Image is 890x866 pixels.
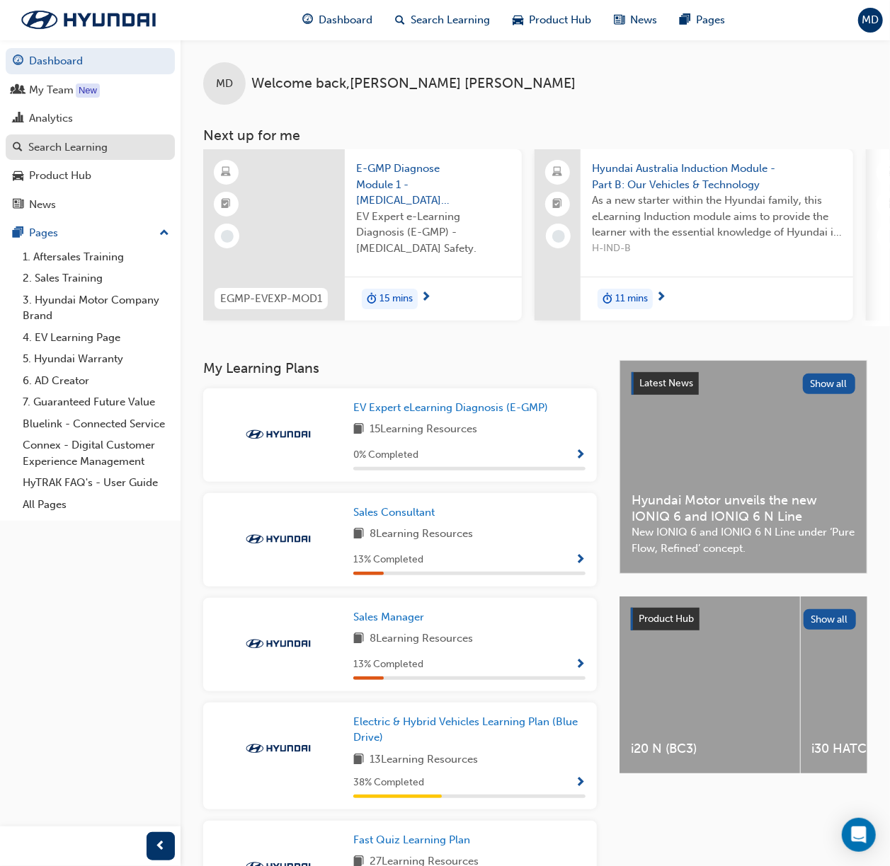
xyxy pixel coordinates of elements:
[76,83,100,98] div: Tooltip anchor
[384,6,502,35] a: search-iconSearch Learning
[620,596,800,773] a: i20 N (BC3)
[29,168,91,184] div: Product Hub
[615,291,648,307] span: 11 mins
[356,161,510,209] span: E-GMP Diagnose Module 1 - [MEDICAL_DATA] Safety
[17,391,175,413] a: 7. Guaranteed Future Value
[13,55,23,68] span: guage-icon
[513,11,524,29] span: car-icon
[575,449,586,462] span: Show Progress
[17,327,175,349] a: 4. EV Learning Page
[29,82,74,98] div: My Team
[680,11,691,29] span: pages-icon
[203,360,597,376] h3: My Learning Plans
[6,192,175,218] a: News
[353,609,430,625] a: Sales Manager
[251,76,576,92] span: Welcome back , [PERSON_NAME] [PERSON_NAME]
[804,609,857,630] button: Show all
[29,225,58,241] div: Pages
[353,506,435,519] span: Sales Consultant
[6,220,175,246] button: Pages
[553,163,563,182] span: laptop-icon
[353,630,364,648] span: book-icon
[535,149,853,321] a: Hyundai Australia Induction Module - Part B: Our Vehicles & TechnologyAs a new starter within the...
[502,6,603,35] a: car-iconProduct Hub
[319,12,373,28] span: Dashboard
[6,134,175,161] a: Search Learning
[575,551,586,569] button: Show Progress
[17,413,175,435] a: Bluelink - Connected Service
[159,224,169,243] span: up-icon
[356,209,510,257] span: EV Expert e-Learning Diagnosis (E-GMP) - [MEDICAL_DATA] Safety.
[575,777,586,790] span: Show Progress
[353,421,364,439] span: book-icon
[292,6,384,35] a: guage-iconDashboard
[862,12,879,28] span: MD
[575,554,586,567] span: Show Progress
[17,494,175,516] a: All Pages
[353,526,364,543] span: book-icon
[13,199,23,212] span: news-icon
[353,832,476,848] a: Fast Quiz Learning Plan
[370,630,473,648] span: 8 Learning Resources
[6,45,175,220] button: DashboardMy TeamAnalyticsSearch LearningProduct HubNews
[303,11,314,29] span: guage-icon
[353,552,423,568] span: 13 % Completed
[6,163,175,189] a: Product Hub
[552,230,565,243] span: learningRecordVerb_NONE-icon
[370,526,473,543] span: 8 Learning Resources
[639,377,693,389] span: Latest News
[353,751,364,769] span: book-icon
[592,161,842,192] span: Hyundai Australia Induction Module - Part B: Our Vehicles & Technology
[17,246,175,268] a: 1. Aftersales Training
[632,524,855,556] span: New IONIQ 6 and IONIQ 6 N Line under ‘Pure Flow, Refined’ concept.
[575,659,586,671] span: Show Progress
[353,657,423,673] span: 13 % Completed
[842,818,876,852] div: Open Intercom Messenger
[17,370,175,392] a: 6. AD Creator
[411,12,491,28] span: Search Learning
[28,139,108,156] div: Search Learning
[203,149,522,321] a: EGMP-EVEXP-MOD1E-GMP Diagnose Module 1 - [MEDICAL_DATA] SafetyEV Expert e-Learning Diagnosis (E-G...
[858,8,883,33] button: MD
[669,6,737,35] a: pages-iconPages
[239,427,317,441] img: Trak
[353,401,548,414] span: EV Expert eLearning Diagnosis (E-GMP)
[17,434,175,472] a: Connex - Digital Customer Experience Management
[530,12,592,28] span: Product Hub
[181,127,890,144] h3: Next up for me
[631,12,658,28] span: News
[222,163,232,182] span: learningResourceType_ELEARNING-icon
[13,112,23,125] span: chart-icon
[803,374,856,394] button: Show all
[13,84,23,97] span: people-icon
[353,714,586,746] a: Electric & Hybrid Vehicles Learning Plan (Blue Drive)
[13,142,23,154] span: search-icon
[353,775,424,791] span: 38 % Completed
[697,12,726,28] span: Pages
[220,291,322,307] span: EGMP-EVEXP-MOD1
[239,637,317,651] img: Trak
[631,741,789,757] span: i20 N (BC3)
[380,291,413,307] span: 15 mins
[353,611,424,623] span: Sales Manager
[353,715,578,744] span: Electric & Hybrid Vehicles Learning Plan (Blue Drive)
[221,230,234,243] span: learningRecordVerb_NONE-icon
[615,11,625,29] span: news-icon
[156,838,166,855] span: prev-icon
[7,5,170,35] img: Trak
[631,608,856,630] a: Product HubShow all
[239,532,317,546] img: Trak
[367,290,377,308] span: duration-icon
[17,289,175,327] a: 3. Hyundai Motor Company Brand
[29,110,73,127] div: Analytics
[6,77,175,103] a: My Team
[370,421,477,439] span: 15 Learning Resources
[353,504,440,521] a: Sales Consultant
[6,105,175,132] a: Analytics
[353,400,554,416] a: EV Expert eLearning Diagnosis (E-GMP)
[17,267,175,289] a: 2. Sales Training
[6,48,175,74] a: Dashboard
[620,360,867,574] a: Latest NewsShow allHyundai Motor unveils the new IONIQ 6 and IONIQ 6 N LineNew IONIQ 6 and IONIQ ...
